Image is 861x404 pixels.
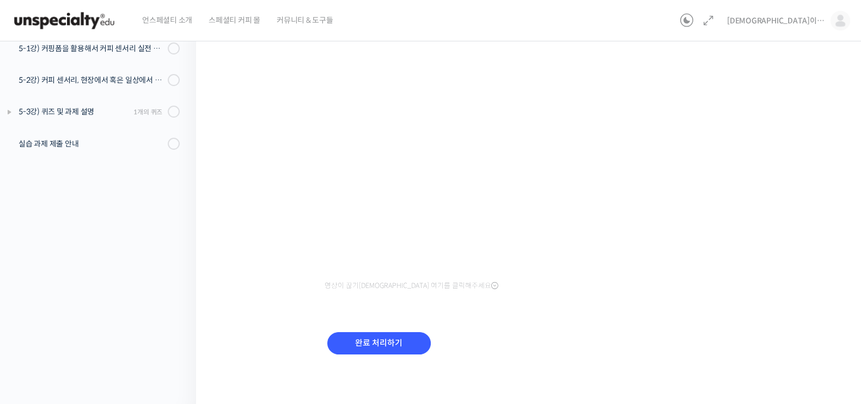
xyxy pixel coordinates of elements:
[72,314,141,341] a: 1대화
[19,138,164,150] div: 실습 과제 제출 안내
[133,107,162,117] div: 1개의 퀴즈
[727,16,825,26] span: [DEMOGRAPHIC_DATA]이라부러
[168,330,181,339] span: 설정
[19,106,130,118] div: 5-3강) 퀴즈 및 과제 설명
[19,74,164,86] div: 5-2강) 커피 센서리, 현장에서 혹은 일상에서 활용하기
[19,42,164,54] div: 5-1강) 커핑폼을 활용해서 커피 센서리 실전 연습하기
[141,314,209,341] a: 설정
[111,313,114,322] span: 1
[327,332,431,354] input: 완료 처리하기
[325,281,498,290] span: 영상이 끊기[DEMOGRAPHIC_DATA] 여기를 클릭해주세요
[100,330,113,339] span: 대화
[34,330,41,339] span: 홈
[3,314,72,341] a: 홈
